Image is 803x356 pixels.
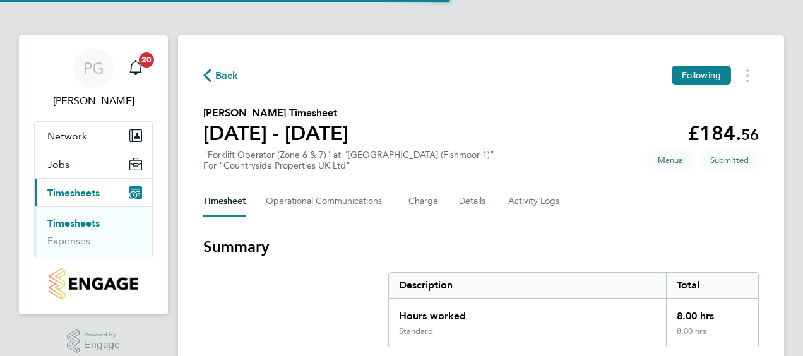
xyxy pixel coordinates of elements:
div: 8.00 hrs [666,326,758,347]
h1: [DATE] - [DATE] [203,121,348,146]
span: Back [215,68,239,83]
span: PG [83,60,104,76]
span: Timesheets [47,187,100,199]
a: 20 [123,48,148,88]
span: Powered by [85,329,120,340]
span: 20 [139,52,154,68]
button: Jobs [35,150,152,178]
button: Timesheets [35,179,152,206]
div: Timesheets [35,206,152,258]
h2: [PERSON_NAME] Timesheet [203,105,348,121]
button: Activity Logs [508,186,561,217]
div: Description [389,273,666,298]
button: Timesheets Menu [736,66,759,85]
div: Total [666,273,758,298]
span: Network [47,130,87,142]
span: Following [682,69,721,81]
span: Engage [85,340,120,350]
div: "Forklift Operator (Zone 6 & 7)" at "[GEOGRAPHIC_DATA] (Fishmoor 1)" [203,150,494,171]
div: Summary [388,272,759,347]
span: Jobs [47,158,69,170]
div: For "Countryside Properties UK Ltd" [203,160,494,171]
button: Back [203,68,239,83]
span: This timesheet was manually created. [648,150,695,170]
button: Charge [408,186,439,217]
span: 56 [741,126,759,144]
button: Network [35,122,152,150]
span: Phill Grace [34,93,153,109]
a: Timesheets [47,217,100,229]
a: Expenses [47,235,90,247]
a: Powered byEngage [67,329,121,353]
a: PG[PERSON_NAME] [34,48,153,109]
div: Hours worked [389,299,666,326]
button: Following [672,66,731,85]
h3: Summary [203,237,759,257]
nav: Main navigation [19,35,168,314]
div: 8.00 hrs [666,299,758,326]
button: Operational Communications [266,186,388,217]
button: Timesheet [203,186,246,217]
app-decimal: £184. [687,121,759,145]
div: Standard [399,326,433,336]
a: Go to home page [34,268,153,299]
button: Details [459,186,488,217]
img: countryside-properties-logo-retina.png [49,268,138,299]
span: This timesheet is Submitted. [700,150,759,170]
